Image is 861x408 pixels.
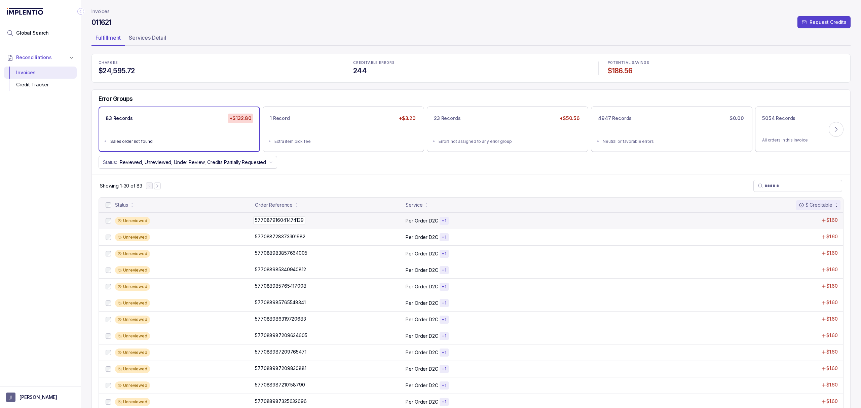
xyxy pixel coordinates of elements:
p: $1.60 [826,365,838,372]
p: $1.60 [826,316,838,322]
div: Reconciliations [4,65,77,92]
input: checkbox-checkbox [106,399,111,405]
input: checkbox-checkbox [106,317,111,322]
div: Invoices [9,67,71,79]
p: 577088987209634605 [255,332,307,339]
nav: breadcrumb [91,8,110,15]
button: Status:Reviewed, Unreviewed, Under Review, Credits Partially Requested [99,156,277,169]
p: 577088985765417008 [255,283,306,289]
div: Status [115,202,128,208]
li: Tab Fulfillment [91,32,125,46]
input: checkbox-checkbox [106,383,111,388]
p: 577088986319720683 [255,316,306,322]
p: + 1 [442,366,447,372]
div: $ Creditable [799,202,832,208]
div: Service [406,202,422,208]
p: CHARGES [99,61,334,65]
div: Unreviewed [115,217,150,225]
h4: $186.56 [608,66,844,76]
p: 23 Records [434,115,461,122]
h4: 011621 [91,18,111,27]
button: Request Credits [797,16,851,28]
p: Per Order D2C [406,267,438,274]
p: Per Order D2C [406,283,438,290]
p: + 1 [442,399,447,405]
p: 577088985765548341 [255,299,305,306]
h4: 244 [353,66,589,76]
p: Per Order D2C [406,250,438,257]
p: + 1 [442,317,447,322]
p: 577088987209765471 [255,349,306,355]
p: + 1 [442,218,447,223]
p: $1.60 [826,332,838,339]
p: Invoices [91,8,110,15]
p: + 1 [442,333,447,339]
h5: Error Groups [99,95,133,103]
p: $1.60 [826,217,838,223]
div: Unreviewed [115,381,150,390]
span: Global Search [16,30,49,36]
div: Errors not assigned to any error group [439,138,581,145]
p: Per Order D2C [406,349,438,356]
p: $1.60 [826,233,838,240]
p: 577088728373301982 [255,233,305,240]
div: Unreviewed [115,398,150,406]
div: Extra item pick fee [274,138,416,145]
input: checkbox-checkbox [106,350,111,355]
div: Remaining page entries [100,182,142,189]
p: 83 Records [106,115,133,122]
p: Per Order D2C [406,300,438,307]
p: + 1 [442,300,447,306]
p: $1.60 [826,283,838,289]
input: checkbox-checkbox [106,251,111,256]
div: Unreviewed [115,250,150,258]
p: Per Order D2C [406,217,438,224]
div: Unreviewed [115,316,150,324]
button: Next Page [154,182,161,189]
input: checkbox-checkbox [106,218,111,223]
input: checkbox-checkbox [106,333,111,339]
li: Tab Services Detail [125,32,170,46]
p: Fulfillment [96,34,121,42]
p: Per Order D2C [406,382,438,389]
p: $1.60 [826,381,838,388]
p: 577088983857664005 [255,250,307,256]
p: + 1 [442,284,447,289]
p: + 1 [442,251,447,256]
p: POTENTIAL SAVINGS [608,61,844,65]
p: 577087916041474139 [253,216,305,224]
p: $1.60 [826,299,838,306]
div: Unreviewed [115,266,150,274]
ul: Tab Group [91,32,851,46]
span: User initials [6,393,15,402]
input: checkbox-checkbox [106,366,111,372]
div: Unreviewed [115,365,150,373]
p: Per Order D2C [406,234,438,241]
p: +$132.80 [228,114,253,123]
div: Sales order not found [110,138,252,145]
p: $1.60 [826,349,838,355]
p: Per Order D2C [406,316,438,323]
p: Per Order D2C [406,333,438,339]
input: checkbox-checkbox [106,202,111,208]
p: 577088987209830881 [255,365,306,372]
p: Status: [103,159,117,166]
p: $0.00 [728,114,745,123]
div: Credit Tracker [9,79,71,91]
p: +$3.20 [398,114,417,123]
div: Neutral or favorable errors [603,138,745,145]
div: Unreviewed [115,299,150,307]
p: Reviewed, Unreviewed, Under Review, Credits Partially Requested [120,159,266,166]
div: Order Reference [255,202,293,208]
p: Showing 1-30 of 83 [100,182,142,189]
p: 1 Record [270,115,290,122]
p: + 1 [442,268,447,273]
p: 4947 Records [598,115,632,122]
input: checkbox-checkbox [106,268,111,273]
p: $1.60 [826,398,838,405]
div: Collapse Icon [77,7,85,15]
p: CREDITABLE ERRORS [353,61,589,65]
p: [PERSON_NAME] [20,394,57,401]
p: $1.60 [826,266,838,273]
p: + 1 [442,350,447,355]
